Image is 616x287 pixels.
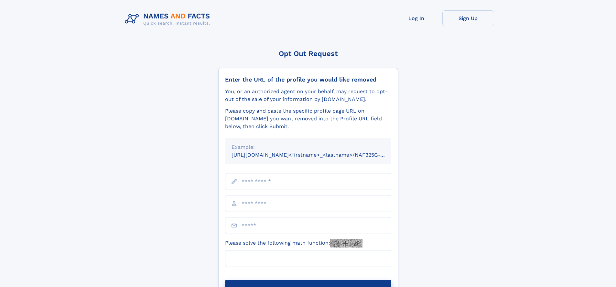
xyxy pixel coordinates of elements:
[218,50,398,58] div: Opt Out Request
[391,10,442,26] a: Log In
[442,10,494,26] a: Sign Up
[225,239,362,248] label: Please solve the following math function:
[232,143,385,151] div: Example:
[225,76,391,83] div: Enter the URL of the profile you would like removed
[225,88,391,103] div: You, or an authorized agent on your behalf, may request to opt-out of the sale of your informatio...
[122,10,215,28] img: Logo Names and Facts
[225,107,391,130] div: Please copy and paste the specific profile page URL on [DOMAIN_NAME] you want removed into the Pr...
[232,152,404,158] small: [URL][DOMAIN_NAME]<firstname>_<lastname>/NAF325G-xxxxxxxx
